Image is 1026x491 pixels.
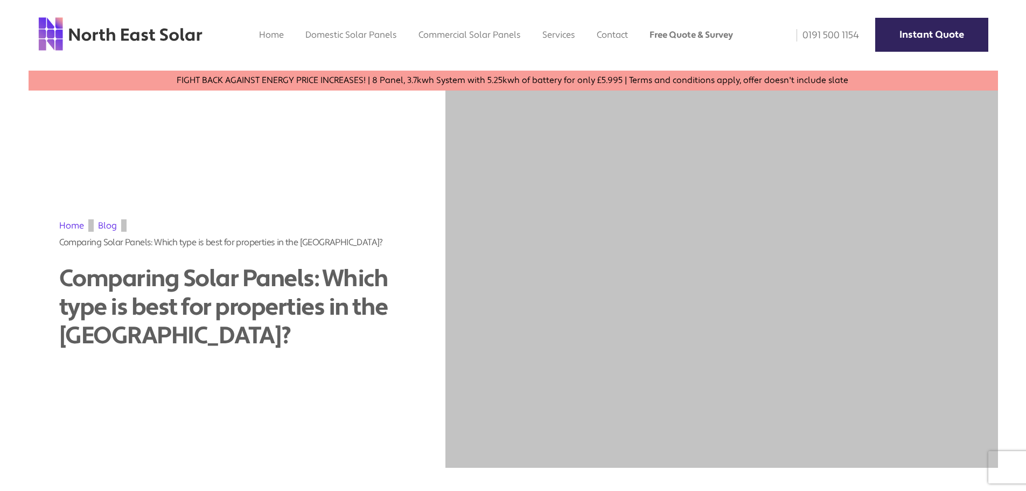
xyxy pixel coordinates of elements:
img: gif;base64,R0lGODdhAQABAPAAAMPDwwAAACwAAAAAAQABAAACAkQBADs= [88,219,94,232]
a: Home [259,29,284,40]
a: Blog [98,220,117,231]
a: Free Quote & Survey [650,29,733,40]
a: Home [59,220,84,231]
a: Services [542,29,575,40]
h1: Comparing Solar Panels: Which type is best for properties in the [GEOGRAPHIC_DATA]? [59,265,418,350]
a: Domestic Solar Panels [305,29,397,40]
img: gif;base64,R0lGODdhAQABAPAAAMPDwwAAACwAAAAAAQABAAACAkQBADs= [121,219,127,232]
a: 0191 500 1154 [789,29,859,42]
a: Contact [597,29,628,40]
a: Commercial Solar Panels [418,29,521,40]
a: Instant Quote [875,18,988,52]
img: north east solar logo [38,16,203,52]
span: Comparing Solar Panels: Which type is best for properties in the [GEOGRAPHIC_DATA]? [59,236,383,248]
img: gif;base64,R0lGODdhAQABAPAAAMPDwwAAACwAAAAAAQABAAACAkQBADs= [445,91,998,468]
